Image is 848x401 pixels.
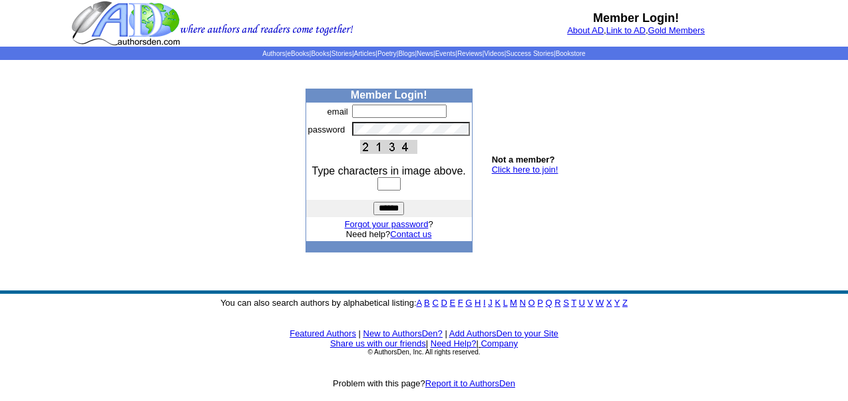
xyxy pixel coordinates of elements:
[367,348,480,356] font: © AuthorsDen, Inc. All rights reserved.
[488,298,493,308] a: J
[567,25,604,35] a: About AD
[331,50,352,57] a: Stories
[484,50,504,57] a: Videos
[520,298,526,308] a: N
[290,328,356,338] a: Featured Authors
[327,107,348,117] font: email
[567,25,705,35] font: , ,
[345,219,433,229] font: ?
[481,338,518,348] a: Company
[345,219,429,229] a: Forgot your password
[458,298,463,308] a: F
[614,298,620,308] a: Y
[262,50,285,57] a: Authors
[492,165,558,175] a: Click here to join!
[432,298,438,308] a: C
[431,338,477,348] a: Need Help?
[596,298,604,308] a: W
[606,25,646,35] a: Link to AD
[359,328,361,338] font: |
[426,338,428,348] font: |
[571,298,576,308] a: T
[417,298,422,308] a: A
[593,11,679,25] b: Member Login!
[287,50,309,57] a: eBooks
[363,328,443,338] a: New to AuthorsDen?
[465,298,472,308] a: G
[435,50,456,57] a: Events
[483,298,486,308] a: I
[588,298,594,308] a: V
[556,50,586,57] a: Bookstore
[220,298,628,308] font: You can also search authors by alphabetical listing:
[262,50,585,57] span: | | | | | | | | | | | |
[424,298,430,308] a: B
[360,140,417,154] img: This Is CAPTCHA Image
[506,50,554,57] a: Success Stories
[492,155,555,165] b: Not a member?
[606,298,612,308] a: X
[354,50,376,57] a: Articles
[312,165,466,177] font: Type characters in image above.
[398,50,415,57] a: Blogs
[563,298,569,308] a: S
[308,125,345,135] font: password
[449,328,558,338] a: Add AuthorsDen to your Site
[346,229,432,239] font: Need help?
[390,229,431,239] a: Contact us
[648,25,705,35] a: Gold Members
[495,298,501,308] a: K
[503,298,508,308] a: L
[554,298,560,308] a: R
[445,328,447,338] font: |
[537,298,542,308] a: P
[622,298,628,308] a: Z
[457,50,483,57] a: Reviews
[351,89,427,101] b: Member Login!
[475,298,481,308] a: H
[425,378,515,388] a: Report it to AuthorsDen
[417,50,433,57] a: News
[579,298,585,308] a: U
[441,298,447,308] a: D
[311,50,329,57] a: Books
[510,298,517,308] a: M
[545,298,552,308] a: Q
[330,338,426,348] a: Share us with our friends
[333,378,515,388] font: Problem with this page?
[476,338,518,348] font: |
[377,50,397,57] a: Poetry
[449,298,455,308] a: E
[529,298,535,308] a: O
